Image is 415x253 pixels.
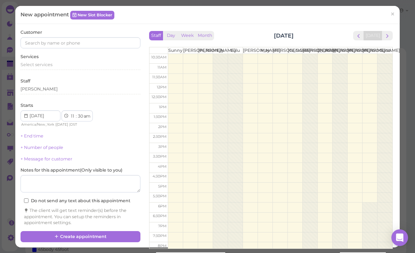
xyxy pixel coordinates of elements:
th: [PERSON_NAME] [348,47,363,54]
button: Month [196,31,214,40]
span: 6:30pm [153,214,166,218]
span: 5:30pm [153,194,166,198]
input: Search by name or phone [21,37,140,48]
span: 7:30pm [153,234,166,238]
span: New appointment [21,11,70,18]
th: May [258,47,272,54]
a: + Number of people [21,145,63,150]
a: + End time [21,133,43,139]
span: 2:30pm [153,134,166,139]
th: [PERSON_NAME] [198,47,213,54]
div: | | [21,121,98,128]
span: × [390,9,395,19]
th: [GEOGRAPHIC_DATA] [288,47,303,54]
th: Lulu [228,47,243,54]
span: 2pm [158,125,166,129]
span: 6pm [158,204,166,208]
span: 12:30pm [152,95,166,99]
span: 4:30pm [153,174,166,179]
label: Staff [21,78,30,84]
span: 1:30pm [154,114,166,119]
span: 3:30pm [153,154,166,159]
span: [DATE] [56,122,68,127]
span: 12pm [157,85,166,89]
label: Services [21,54,39,60]
th: [PERSON_NAME] [363,47,377,54]
span: 10:30am [151,55,166,60]
span: 5pm [158,184,166,189]
span: 3pm [158,144,166,149]
input: Do not send any text about this appointment [24,198,29,203]
button: Create appointment [21,231,140,242]
a: + Message for customer [21,156,72,161]
span: 4pm [158,164,166,169]
th: [PERSON_NAME] [318,47,333,54]
th: [PERSON_NAME] [333,47,348,54]
span: 11:30am [152,75,166,79]
a: New Slot Blocker [70,11,114,19]
span: DST [70,122,77,127]
label: Do not send any text about this appointment [24,198,130,204]
th: Lily [213,47,228,54]
span: 11am [157,65,166,70]
button: Day [163,31,179,40]
span: 8pm [158,244,166,248]
span: 7pm [158,224,166,228]
span: 1pm [159,105,166,109]
th: [PERSON_NAME] [243,47,258,54]
button: next [382,31,393,40]
th: [PERSON_NAME] [183,47,198,54]
label: Customer [21,29,42,35]
label: Notes for this appointment ( Only visible to you ) [21,167,122,173]
th: Coco [377,47,392,54]
th: [PERSON_NAME] [303,47,318,54]
div: Open Intercom Messenger [391,229,408,246]
button: [DATE] [364,31,382,40]
span: America/New_York [21,122,54,127]
button: Staff [149,31,163,40]
th: Sunny [168,47,183,54]
label: Starts [21,102,33,109]
div: The client will get text reminder(s) before the appointment. You can setup the reminders in appoi... [24,207,137,226]
h2: [DATE] [274,32,294,40]
button: prev [353,31,364,40]
div: [PERSON_NAME] [21,86,58,92]
th: [PERSON_NAME] [273,47,288,54]
button: Week [179,31,196,40]
span: Select services [21,62,52,67]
